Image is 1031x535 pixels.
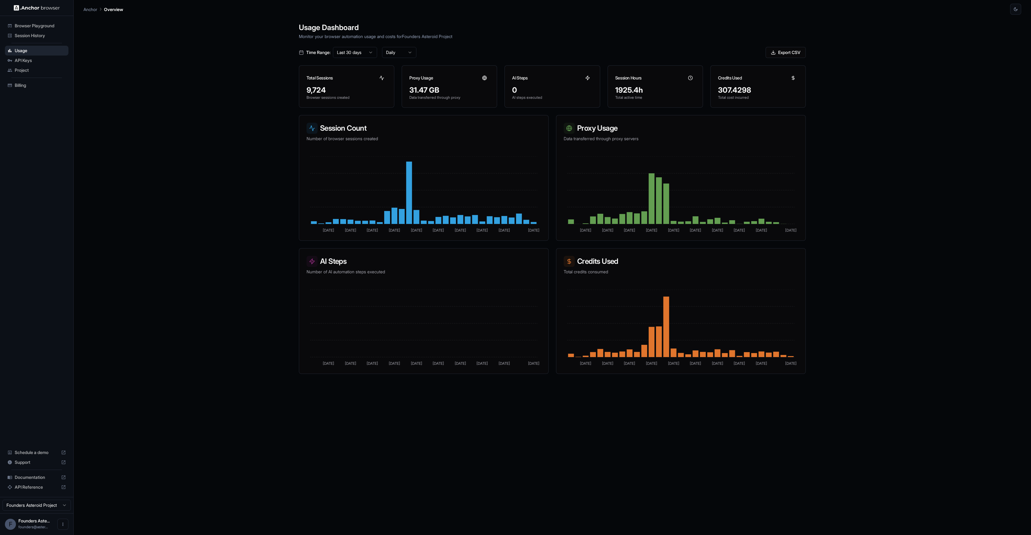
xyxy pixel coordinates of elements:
[580,361,591,366] tspan: [DATE]
[564,269,798,275] p: Total credits consumed
[15,48,66,54] span: Usage
[14,5,60,11] img: Anchor Logo
[104,6,123,13] p: Overview
[389,361,400,366] tspan: [DATE]
[615,95,695,100] p: Total active time
[785,361,797,366] tspan: [DATE]
[15,459,59,465] span: Support
[307,269,541,275] p: Number of AI automation steps executed
[712,361,723,366] tspan: [DATE]
[455,228,466,233] tspan: [DATE]
[15,449,59,456] span: Schedule a demo
[624,361,635,366] tspan: [DATE]
[57,519,68,530] button: Open menu
[433,361,444,366] tspan: [DATE]
[528,361,539,366] tspan: [DATE]
[512,95,592,100] p: AI steps executed
[580,228,591,233] tspan: [DATE]
[602,361,613,366] tspan: [DATE]
[5,519,16,530] div: F
[409,85,489,95] div: 31.47 GB
[409,95,489,100] p: Data transferred through proxy
[646,361,657,366] tspan: [DATE]
[15,23,66,29] span: Browser Playground
[668,361,679,366] tspan: [DATE]
[367,228,378,233] tspan: [DATE]
[5,472,68,482] div: Documentation
[455,361,466,366] tspan: [DATE]
[718,95,798,100] p: Total cost incurred
[5,448,68,457] div: Schedule a demo
[624,228,635,233] tspan: [DATE]
[499,361,510,366] tspan: [DATE]
[83,6,123,13] nav: breadcrumb
[512,75,527,81] h3: AI Steps
[345,228,356,233] tspan: [DATE]
[307,136,541,142] p: Number of browser sessions created
[307,123,541,134] h3: Session Count
[15,67,66,73] span: Project
[564,256,798,267] h3: Credits Used
[668,228,679,233] tspan: [DATE]
[15,484,59,490] span: API Reference
[712,228,723,233] tspan: [DATE]
[15,82,66,88] span: Billing
[15,33,66,39] span: Session History
[602,228,613,233] tspan: [DATE]
[306,49,330,56] span: Time Range:
[323,228,334,233] tspan: [DATE]
[323,361,334,366] tspan: [DATE]
[299,22,806,33] h1: Usage Dashboard
[5,482,68,492] div: API Reference
[5,46,68,56] div: Usage
[477,361,488,366] tspan: [DATE]
[5,56,68,65] div: API Keys
[734,361,745,366] tspan: [DATE]
[718,75,742,81] h3: Credits Used
[5,31,68,40] div: Session History
[307,256,541,267] h3: AI Steps
[18,525,48,529] span: founders@asteroid.ai
[499,228,510,233] tspan: [DATE]
[299,33,806,40] p: Monitor your browser automation usage and costs for Founders Asteroid Project
[367,361,378,366] tspan: [DATE]
[766,47,806,58] button: Export CSV
[477,228,488,233] tspan: [DATE]
[307,95,387,100] p: Browser sessions created
[307,75,333,81] h3: Total Sessions
[307,85,387,95] div: 9,724
[756,228,767,233] tspan: [DATE]
[564,136,798,142] p: Data transferred through proxy servers
[5,457,68,467] div: Support
[528,228,539,233] tspan: [DATE]
[345,361,356,366] tspan: [DATE]
[615,85,695,95] div: 1925.4h
[83,6,97,13] p: Anchor
[646,228,657,233] tspan: [DATE]
[5,65,68,75] div: Project
[785,228,797,233] tspan: [DATE]
[15,474,59,480] span: Documentation
[756,361,767,366] tspan: [DATE]
[718,85,798,95] div: 307.4298
[389,228,400,233] tspan: [DATE]
[433,228,444,233] tspan: [DATE]
[690,361,701,366] tspan: [DATE]
[734,228,745,233] tspan: [DATE]
[5,21,68,31] div: Browser Playground
[690,228,701,233] tspan: [DATE]
[409,75,433,81] h3: Proxy Usage
[18,518,50,523] span: Founders Asteroid
[564,123,798,134] h3: Proxy Usage
[5,80,68,90] div: Billing
[411,361,422,366] tspan: [DATE]
[512,85,592,95] div: 0
[615,75,642,81] h3: Session Hours
[15,57,66,64] span: API Keys
[411,228,422,233] tspan: [DATE]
